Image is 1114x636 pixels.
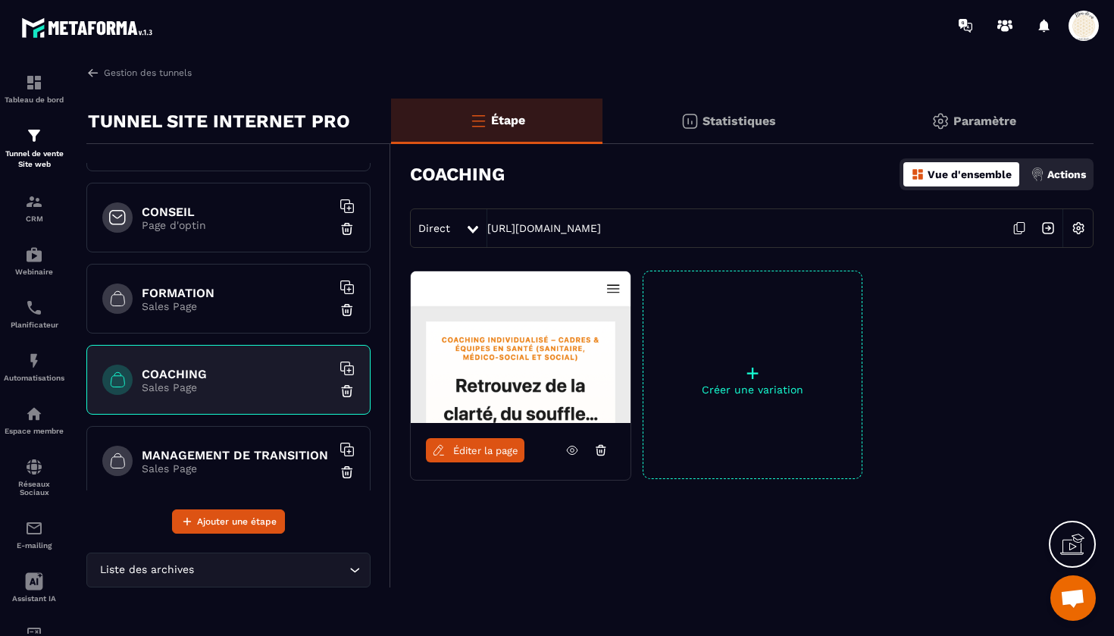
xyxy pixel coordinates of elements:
a: social-networksocial-networkRéseaux Sociaux [4,446,64,508]
img: social-network [25,458,43,476]
img: formation [25,74,43,92]
input: Search for option [197,562,346,578]
img: formation [25,127,43,145]
h6: MANAGEMENT DE TRANSITION [142,448,331,462]
p: Étape [491,113,525,127]
a: automationsautomationsEspace membre [4,393,64,446]
img: trash [340,384,355,399]
span: Direct [418,222,450,234]
p: Espace membre [4,427,64,435]
img: automations [25,352,43,370]
p: Statistiques [703,114,776,128]
a: [URL][DOMAIN_NAME] [487,222,601,234]
img: setting-gr.5f69749f.svg [931,112,950,130]
img: automations [25,246,43,264]
img: setting-w.858f3a88.svg [1064,214,1093,243]
button: Ajouter une étape [172,509,285,534]
p: Tunnel de vente Site web [4,149,64,170]
img: dashboard-orange.40269519.svg [911,168,925,181]
a: formationformationCRM [4,181,64,234]
p: Tableau de bord [4,96,64,104]
p: Actions [1047,168,1086,180]
img: automations [25,405,43,423]
p: Sales Page [142,462,331,475]
img: arrow [86,66,100,80]
a: automationsautomationsAutomatisations [4,340,64,393]
img: bars-o.4a397970.svg [469,111,487,130]
p: Paramètre [953,114,1016,128]
p: + [643,362,862,384]
img: formation [25,193,43,211]
img: email [25,519,43,537]
div: Ouvrir le chat [1050,575,1096,621]
a: automationsautomationsWebinaire [4,234,64,287]
p: Assistant IA [4,594,64,603]
p: Réseaux Sociaux [4,480,64,497]
p: Sales Page [142,300,331,312]
img: trash [340,302,355,318]
img: trash [340,465,355,480]
p: CRM [4,215,64,223]
img: stats.20deebd0.svg [681,112,699,130]
img: arrow-next.bcc2205e.svg [1034,214,1062,243]
p: Créer une variation [643,384,862,396]
p: Vue d'ensemble [928,168,1012,180]
img: actions.d6e523a2.png [1031,168,1044,181]
h3: COACHING [410,164,505,185]
h6: COACHING [142,367,331,381]
a: formationformationTunnel de vente Site web [4,115,64,181]
span: Liste des archives [96,562,197,578]
img: trash [340,221,355,237]
a: Éditer la page [426,438,524,462]
img: logo [21,14,158,42]
a: Gestion des tunnels [86,66,192,80]
h6: FORMATION [142,286,331,300]
span: Éditer la page [453,445,518,456]
a: schedulerschedulerPlanificateur [4,287,64,340]
a: formationformationTableau de bord [4,62,64,115]
p: Automatisations [4,374,64,382]
span: Ajouter une étape [197,514,277,529]
p: Planificateur [4,321,64,329]
img: scheduler [25,299,43,317]
p: Webinaire [4,268,64,276]
p: E-mailing [4,541,64,550]
p: Page d'optin [142,219,331,231]
p: Sales Page [142,381,331,393]
h6: CONSEIL [142,205,331,219]
div: Search for option [86,553,371,587]
a: Assistant IA [4,561,64,614]
a: emailemailE-mailing [4,508,64,561]
p: TUNNEL SITE INTERNET PRO [88,106,350,136]
img: image [411,271,631,423]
